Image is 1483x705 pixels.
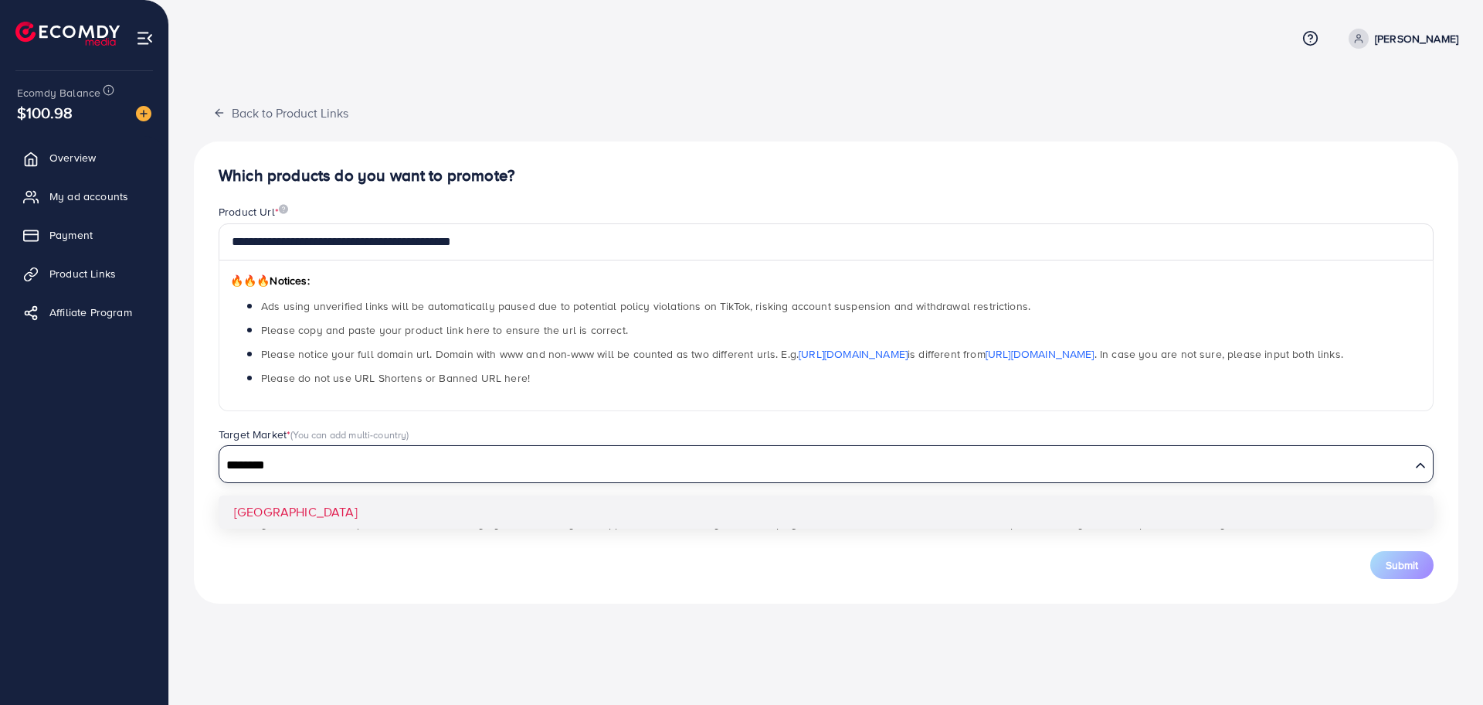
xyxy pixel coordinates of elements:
h4: Which products do you want to promote? [219,166,1434,186]
span: $100.98 [17,101,73,124]
button: Submit [1370,551,1434,579]
span: Ecomdy Balance [17,85,100,100]
iframe: Chat [1417,635,1471,693]
span: Please do not use URL Shortens or Banned URL here! [261,370,530,386]
img: logo [15,22,120,46]
span: Overview [49,150,96,165]
span: (You can add multi-country) [290,427,409,441]
span: Please copy and paste your product link here to ensure the url is correct. [261,322,628,338]
a: [PERSON_NAME] [1342,29,1458,49]
a: Overview [12,142,157,173]
div: Search for option [219,445,1434,482]
span: Ads using unverified links will be automatically paused due to potential policy violations on Tik... [261,298,1030,314]
label: Product Url [219,204,288,220]
li: [GEOGRAPHIC_DATA] [219,496,1434,529]
a: Payment [12,220,157,250]
img: image [136,106,151,121]
span: Notices: [230,273,310,288]
span: Submit [1386,557,1418,573]
span: Please notice your full domain url. Domain with www and non-www will be counted as two different ... [261,346,1343,362]
img: menu [136,29,154,47]
a: [URL][DOMAIN_NAME] [799,346,908,362]
span: Product Links [49,266,116,281]
a: Affiliate Program [12,297,157,328]
span: Affiliate Program [49,305,132,320]
span: 🔥🔥🔥 [230,273,270,288]
label: Target Market [219,427,409,442]
span: Payment [49,227,93,243]
a: My ad accounts [12,181,157,212]
img: image [279,204,288,214]
p: [PERSON_NAME] [1375,29,1458,48]
span: My ad accounts [49,189,128,204]
a: [URL][DOMAIN_NAME] [986,346,1094,362]
input: Search for option [221,454,1409,478]
button: Back to Product Links [194,96,368,129]
a: Product Links [12,258,157,289]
